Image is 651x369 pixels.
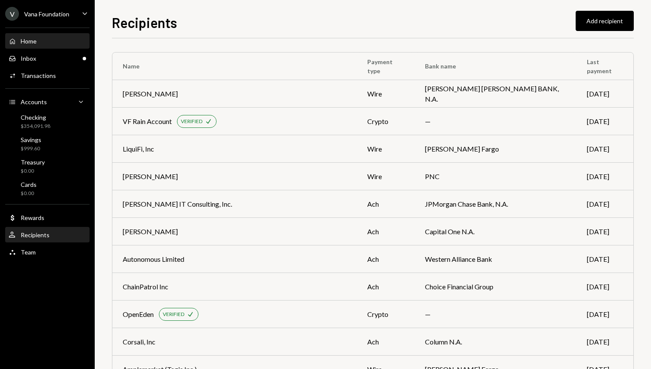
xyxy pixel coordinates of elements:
[123,171,178,182] div: [PERSON_NAME]
[577,53,633,80] th: Last payment
[21,190,37,197] div: $0.00
[367,254,404,264] div: ach
[415,53,577,80] th: Bank name
[5,210,90,225] a: Rewards
[21,55,36,62] div: Inbox
[415,245,577,273] td: Western Alliance Bank
[415,218,577,245] td: Capital One N.A.
[415,80,577,108] td: [PERSON_NAME] [PERSON_NAME] BANK, N.A.
[123,89,178,99] div: [PERSON_NAME]
[415,273,577,301] td: Choice Financial Group
[415,328,577,356] td: Column N.A.
[577,163,633,190] td: [DATE]
[5,94,90,109] a: Accounts
[5,244,90,260] a: Team
[123,309,154,319] div: OpenEden
[21,123,50,130] div: $354,091.98
[577,218,633,245] td: [DATE]
[21,145,41,152] div: $999.60
[181,118,202,125] div: VERIFIED
[5,111,90,132] a: Checking$354,091.98
[24,10,69,18] div: Vana Foundation
[577,328,633,356] td: [DATE]
[367,282,404,292] div: ach
[5,50,90,66] a: Inbox
[5,227,90,242] a: Recipients
[123,254,184,264] div: Autonomous Limited
[123,282,168,292] div: ChainPatrol Inc
[21,214,44,221] div: Rewards
[21,98,47,105] div: Accounts
[367,171,404,182] div: wire
[123,144,154,154] div: LiquiFi, Inc
[21,248,36,256] div: Team
[415,190,577,218] td: JPMorgan Chase Bank, N.A.
[367,226,404,237] div: ach
[367,116,404,127] div: crypto
[577,273,633,301] td: [DATE]
[5,68,90,83] a: Transactions
[163,311,184,318] div: VERIFIED
[577,245,633,273] td: [DATE]
[577,190,633,218] td: [DATE]
[21,231,50,239] div: Recipients
[577,80,633,108] td: [DATE]
[21,181,37,188] div: Cards
[357,53,415,80] th: Payment type
[577,135,633,163] td: [DATE]
[123,226,178,237] div: [PERSON_NAME]
[577,301,633,328] td: [DATE]
[112,53,357,80] th: Name
[5,7,19,21] div: V
[5,178,90,199] a: Cards$0.00
[21,167,45,175] div: $0.00
[576,11,634,31] button: Add recipient
[5,133,90,154] a: Savings$999.60
[123,337,155,347] div: Corsali, Inc
[21,72,56,79] div: Transactions
[415,163,577,190] td: PNC
[112,14,177,31] h1: Recipients
[367,89,404,99] div: wire
[415,108,577,135] td: —
[415,135,577,163] td: [PERSON_NAME] Fargo
[367,309,404,319] div: crypto
[415,301,577,328] td: —
[5,156,90,177] a: Treasury$0.00
[21,158,45,166] div: Treasury
[21,136,41,143] div: Savings
[21,114,50,121] div: Checking
[367,144,404,154] div: wire
[123,199,232,209] div: [PERSON_NAME] IT Consulting, Inc.
[367,199,404,209] div: ach
[367,337,404,347] div: ach
[123,116,172,127] div: VF Rain Account
[21,37,37,45] div: Home
[5,33,90,49] a: Home
[577,108,633,135] td: [DATE]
